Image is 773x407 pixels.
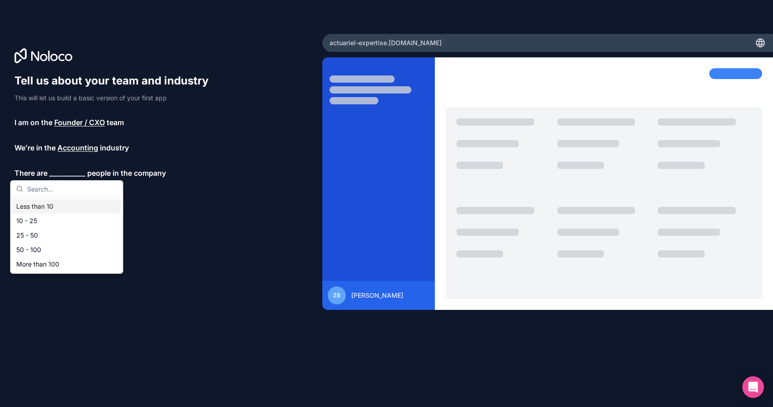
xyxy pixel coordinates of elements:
[27,181,118,197] input: Search...
[13,199,121,214] div: Less than 10
[14,117,52,128] span: I am on the
[13,243,121,257] div: 50 - 100
[14,74,217,88] h1: Tell us about your team and industry
[11,197,123,273] div: Suggestions
[13,214,121,228] div: 10 - 25
[100,142,129,153] span: industry
[13,257,121,271] div: More than 100
[351,291,403,300] span: [PERSON_NAME]
[57,142,98,153] span: Accounting
[330,38,442,47] span: actuariel-expertise .[DOMAIN_NAME]
[54,117,105,128] span: Founder / CXO
[49,168,85,178] span: __________
[14,94,217,103] p: This will let us build a basic version of your first app
[87,168,166,178] span: people in the company
[742,376,764,398] div: Open Intercom Messenger
[14,142,56,153] span: We’re in the
[14,168,47,178] span: There are
[107,117,124,128] span: team
[333,292,340,299] span: ZB
[13,228,121,243] div: 25 - 50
